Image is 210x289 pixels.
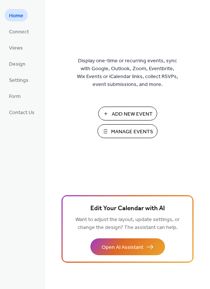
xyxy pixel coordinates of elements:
span: Contact Us [9,109,34,117]
a: Contact Us [4,106,39,118]
a: Settings [4,74,33,86]
a: Views [4,41,27,54]
span: Display one-time or recurring events, sync with Google, Outlook, Zoom, Eventbrite, Wix Events or ... [77,57,178,89]
button: Open AI Assistant [90,238,165,255]
span: Edit Your Calendar with AI [90,203,165,214]
span: Connect [9,28,29,36]
a: Design [4,57,30,70]
a: Connect [4,25,33,38]
span: Views [9,44,23,52]
a: Form [4,90,25,102]
span: Open AI Assistant [102,244,143,251]
span: Want to adjust the layout, update settings, or change the design? The assistant can help. [75,215,180,233]
span: Add New Event [112,110,153,118]
button: Manage Events [97,124,157,138]
span: Home [9,12,23,20]
span: Settings [9,77,28,84]
a: Home [4,9,28,21]
span: Form [9,93,21,101]
span: Design [9,60,25,68]
span: Manage Events [111,128,153,136]
button: Add New Event [98,107,157,120]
